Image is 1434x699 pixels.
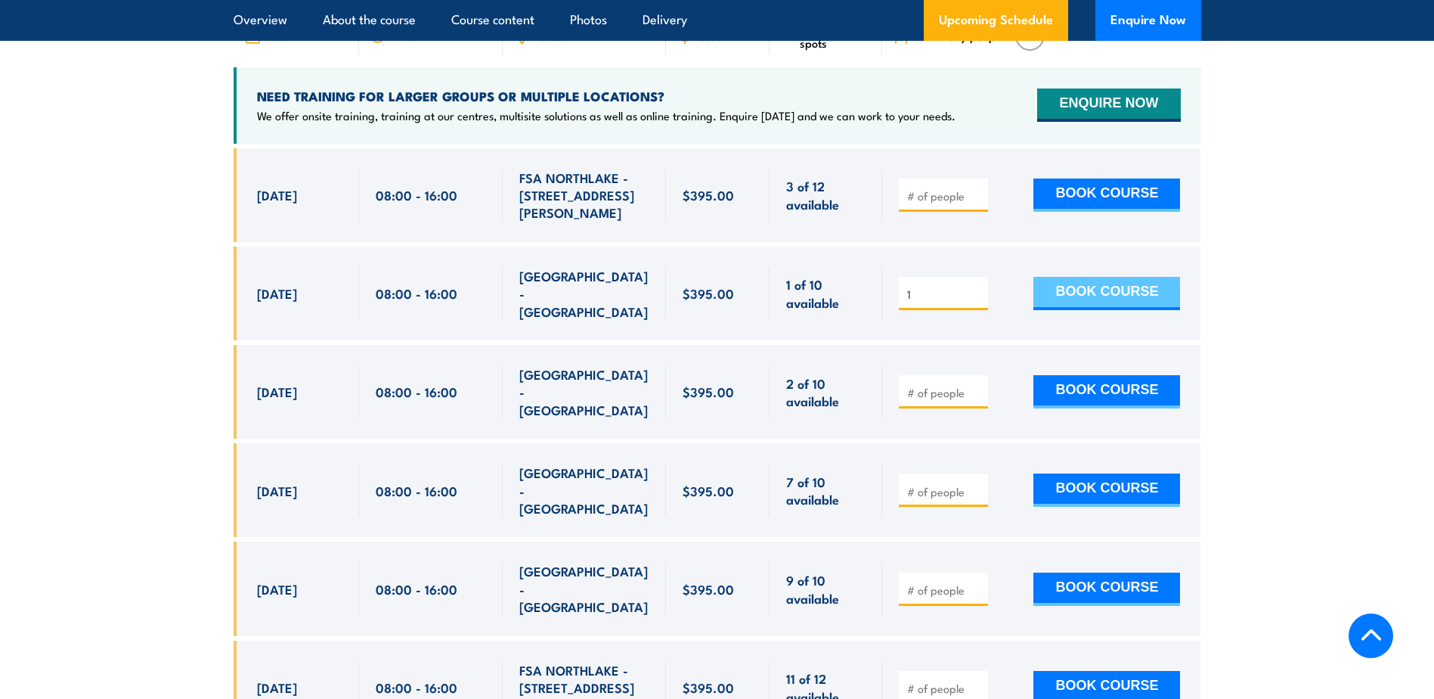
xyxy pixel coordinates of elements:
[698,30,720,42] span: Cost
[914,30,1011,42] span: How many people?
[376,383,457,400] span: 08:00 - 16:00
[683,679,734,696] span: $395.00
[257,284,297,302] span: [DATE]
[257,186,297,203] span: [DATE]
[907,385,983,400] input: # of people
[683,284,734,302] span: $395.00
[800,23,872,49] span: Available spots
[376,482,457,499] span: 08:00 - 16:00
[786,177,866,213] span: 3 of 12 available
[376,679,457,696] span: 08:00 - 16:00
[519,267,649,320] span: [GEOGRAPHIC_DATA] - [GEOGRAPHIC_DATA]
[376,284,457,302] span: 08:00 - 16:00
[683,482,734,499] span: $395.00
[1033,474,1180,507] button: BOOK COURSE
[519,562,649,615] span: [GEOGRAPHIC_DATA] - [GEOGRAPHIC_DATA]
[786,275,866,311] span: 1 of 10 available
[683,580,734,598] span: $395.00
[1033,179,1180,212] button: BOOK COURSE
[519,169,649,222] span: FSA NORTHLAKE - [STREET_ADDRESS][PERSON_NAME]
[907,681,983,696] input: # of people
[534,30,578,42] span: Location
[257,383,297,400] span: [DATE]
[786,473,866,508] span: 7 of 10 available
[519,365,649,418] span: [GEOGRAPHIC_DATA] - [GEOGRAPHIC_DATA]
[907,582,983,598] input: # of people
[1033,375,1180,409] button: BOOK COURSE
[683,186,734,203] span: $395.00
[1033,573,1180,606] button: BOOK COURSE
[257,580,297,598] span: [DATE]
[257,88,955,104] h4: NEED TRAINING FOR LARGER GROUPS OR MULTIPLE LOCATIONS?
[1037,89,1180,122] button: ENQUIRE NOW
[907,484,983,499] input: # of people
[257,108,955,123] p: We offer onsite training, training at our centres, multisite solutions as well as online training...
[786,571,866,607] span: 9 of 10 available
[1033,277,1180,310] button: BOOK COURSE
[519,464,649,517] span: [GEOGRAPHIC_DATA] - [GEOGRAPHIC_DATA]
[907,188,983,203] input: # of people
[391,30,414,42] span: Time
[376,186,457,203] span: 08:00 - 16:00
[257,482,297,499] span: [DATE]
[907,287,983,302] input: # of people
[265,30,289,42] span: Date
[376,580,457,598] span: 08:00 - 16:00
[786,374,866,410] span: 2 of 10 available
[257,679,297,696] span: [DATE]
[683,383,734,400] span: $395.00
